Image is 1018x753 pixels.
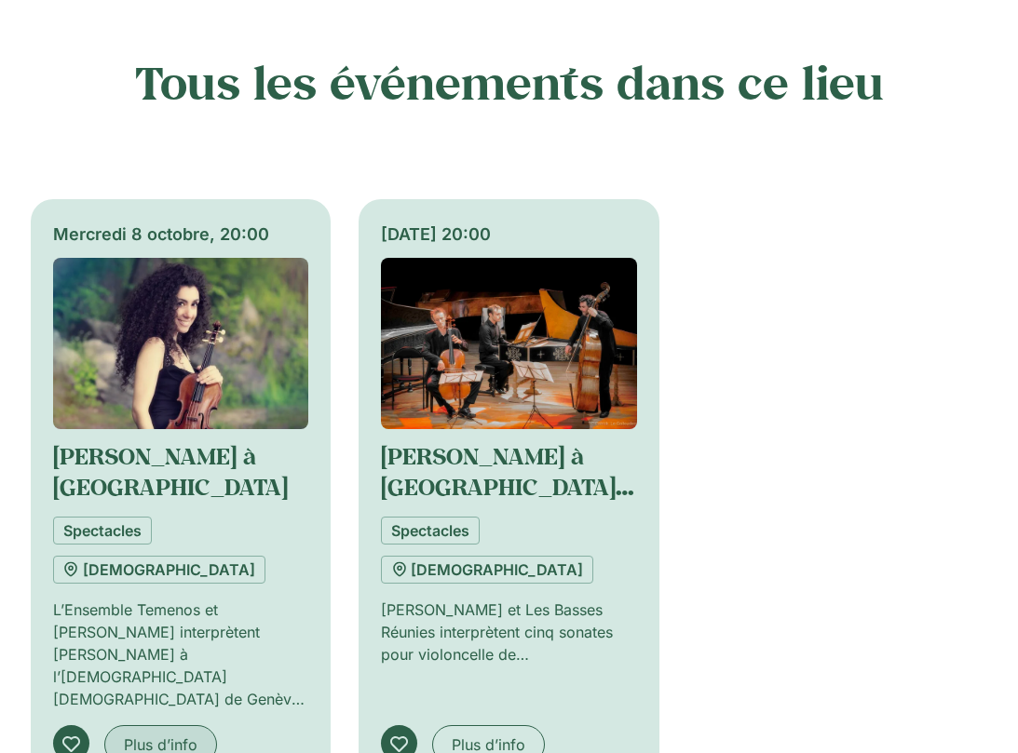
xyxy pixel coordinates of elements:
[31,56,987,110] h2: Tous les événements dans ce lieu
[53,440,288,502] a: [PERSON_NAME] à [GEOGRAPHIC_DATA]
[53,598,308,710] p: L’Ensemble Temenos et [PERSON_NAME] interprètent [PERSON_NAME] à l’[DEMOGRAPHIC_DATA] [DEMOGRAPHI...
[381,440,634,563] a: [PERSON_NAME] à [GEOGRAPHIC_DATA] : [PERSON_NAME] et Les Basses Réunies
[381,222,636,247] div: [DATE] 20:00
[381,556,593,584] a: [DEMOGRAPHIC_DATA]
[53,517,152,545] a: Spectacles
[381,517,480,545] a: Spectacles
[381,598,636,666] p: [PERSON_NAME] et Les Basses Réunies interprètent cinq sonates pour violoncelle de [PERSON_NAME] a...
[53,222,308,247] div: Mercredi 8 octobre, 20:00
[53,556,265,584] a: [DEMOGRAPHIC_DATA]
